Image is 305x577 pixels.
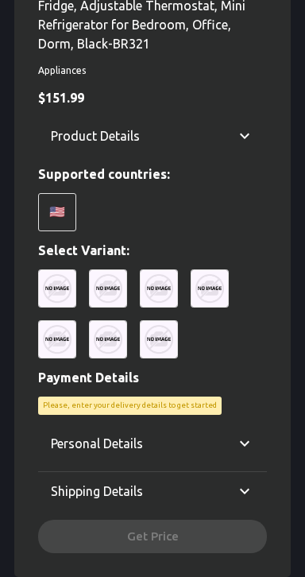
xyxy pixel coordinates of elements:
p: Product Details [51,126,140,145]
img: uc [140,320,178,358]
img: uc [38,269,76,308]
p: Select Variant: [38,241,267,260]
div: 🇺🇸 [38,193,76,231]
p: Personal Details [51,434,143,453]
div: Personal Details [38,424,267,463]
img: uc [89,320,127,358]
img: uc [140,269,178,308]
img: uc [89,269,127,308]
span: Appliances [38,63,267,79]
p: Shipping Details [51,482,143,501]
p: Payment Details [38,368,267,387]
p: Supported countries: [38,165,267,184]
div: Shipping Details [38,472,267,510]
p: Please, enter your delivery details to get started [43,400,217,411]
span: $ 151.99 [38,91,84,105]
div: Product Details [38,117,267,155]
img: uc [191,269,229,308]
img: uc [38,320,76,358]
